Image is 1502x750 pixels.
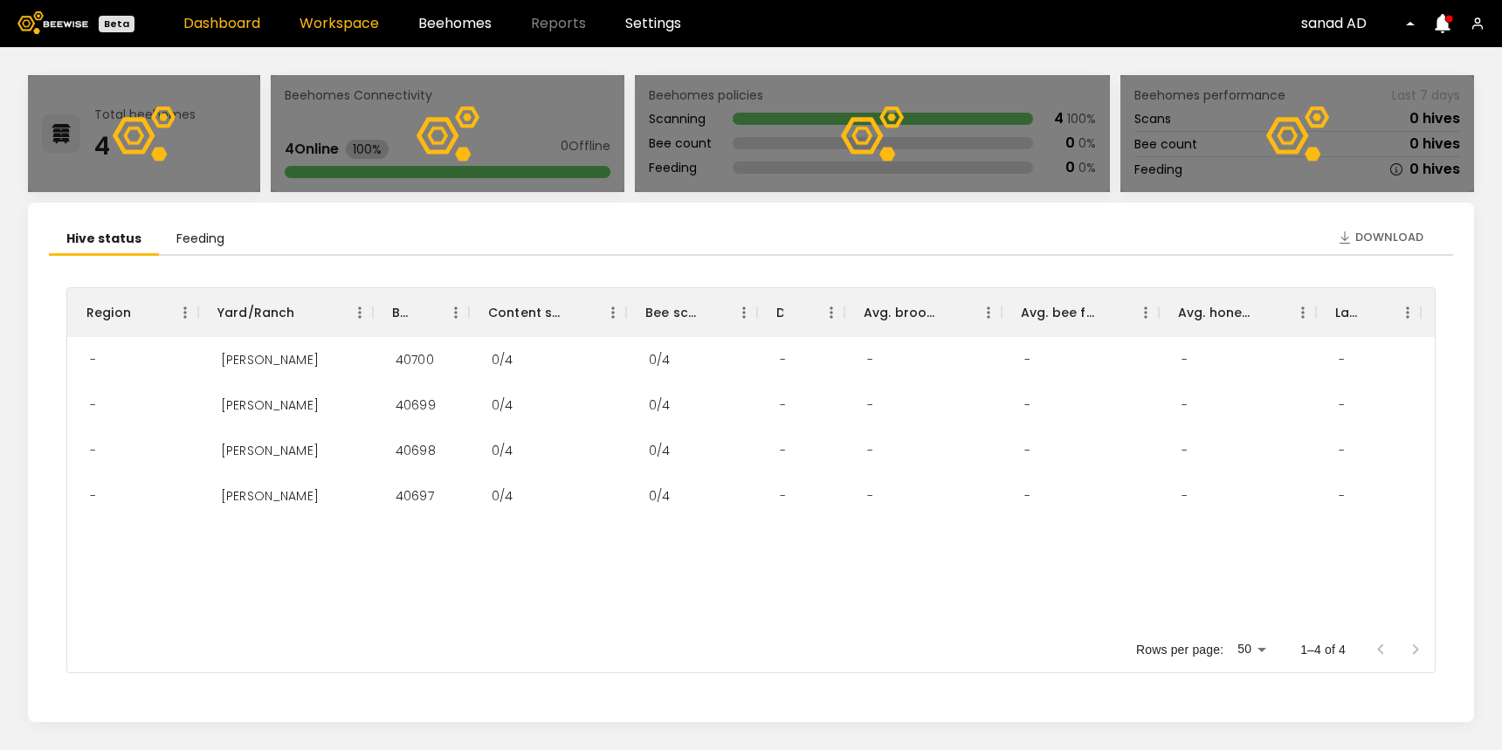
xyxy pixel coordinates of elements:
div: 0/4 [478,382,527,428]
button: Sort [1255,300,1279,325]
button: Menu [1290,299,1316,326]
div: Yard/Ranch [198,288,373,337]
div: 0/4 [635,337,684,382]
div: - [1430,428,1464,473]
button: Sort [295,300,320,325]
button: Sort [1360,300,1384,325]
button: Menu [1133,299,1159,326]
div: - [853,382,887,428]
div: Content scan hives [488,288,565,337]
div: - [1325,337,1359,382]
p: 1–4 of 4 [1300,641,1346,658]
div: - [853,473,887,519]
div: Beta [99,16,134,32]
div: - [1430,337,1464,382]
div: Avg. honey frames [1178,288,1255,337]
button: Menu [818,299,844,326]
button: Sort [408,300,432,325]
div: Larvae [1335,288,1360,337]
div: 40698 [382,428,450,473]
div: Rashid Rd [207,337,333,382]
div: - [1168,428,1202,473]
div: Rashid Rd [207,428,333,473]
div: 40699 [382,382,450,428]
div: 50 [1230,636,1272,662]
div: - [1325,473,1359,519]
div: - [1430,382,1464,428]
div: - [766,473,800,519]
div: BH ID [373,288,469,337]
div: Larvae [1316,288,1421,337]
div: - [76,428,110,473]
button: Sort [565,300,589,325]
div: - [1168,337,1202,382]
button: Download [1329,224,1432,251]
div: Avg. honey frames [1159,288,1316,337]
div: - [1010,382,1044,428]
button: Sort [696,300,720,325]
li: Hive status [49,224,159,256]
div: Bee scan hives [626,288,757,337]
button: Sort [1098,300,1122,325]
a: Settings [625,17,681,31]
div: Avg. brood frames [864,288,940,337]
div: Avg. bee frames [1021,288,1098,337]
div: - [1325,428,1359,473]
div: Avg. brood frames [844,288,1002,337]
div: 0/4 [478,473,527,519]
div: Region [67,288,198,337]
div: Region [86,288,131,337]
a: Dashboard [183,17,260,31]
div: - [1168,382,1202,428]
div: Dead hives [757,288,844,337]
div: 40700 [382,337,448,382]
div: - [766,337,800,382]
div: Avg. bee frames [1002,288,1159,337]
li: Feeding [159,224,242,256]
button: Menu [172,299,198,326]
button: Sort [783,300,808,325]
button: Menu [731,299,757,326]
div: - [1325,382,1359,428]
button: Menu [600,299,626,326]
div: - [1168,473,1202,519]
div: 0/4 [478,337,527,382]
button: Sort [131,300,155,325]
a: Workspace [300,17,379,31]
span: Reports [531,17,586,31]
div: - [1010,473,1044,519]
div: 0/4 [635,473,684,519]
div: - [766,382,800,428]
div: - [76,382,110,428]
img: Beewise logo [17,11,88,34]
div: - [1010,428,1044,473]
div: - [1010,337,1044,382]
div: Yard/Ranch [217,288,295,337]
div: - [76,337,110,382]
div: 40697 [382,473,448,519]
div: 0/4 [635,382,684,428]
div: 0/4 [635,428,684,473]
div: Dead hives [776,288,783,337]
div: BH ID [392,288,408,337]
div: - [853,428,887,473]
button: Sort [940,300,965,325]
p: Rows per page: [1136,641,1223,658]
div: Content scan hives [469,288,626,337]
div: - [76,473,110,519]
a: Beehomes [418,17,492,31]
div: Rashid Rd [207,382,333,428]
span: Download [1355,229,1423,246]
div: - [853,337,887,382]
div: Bee scan hives [645,288,696,337]
div: Rashid Rd [207,473,333,519]
button: Menu [975,299,1002,326]
button: Menu [1395,299,1421,326]
button: Menu [347,299,373,326]
div: 0/4 [478,428,527,473]
div: - [1430,473,1464,519]
div: - [766,428,800,473]
button: Menu [443,299,469,326]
